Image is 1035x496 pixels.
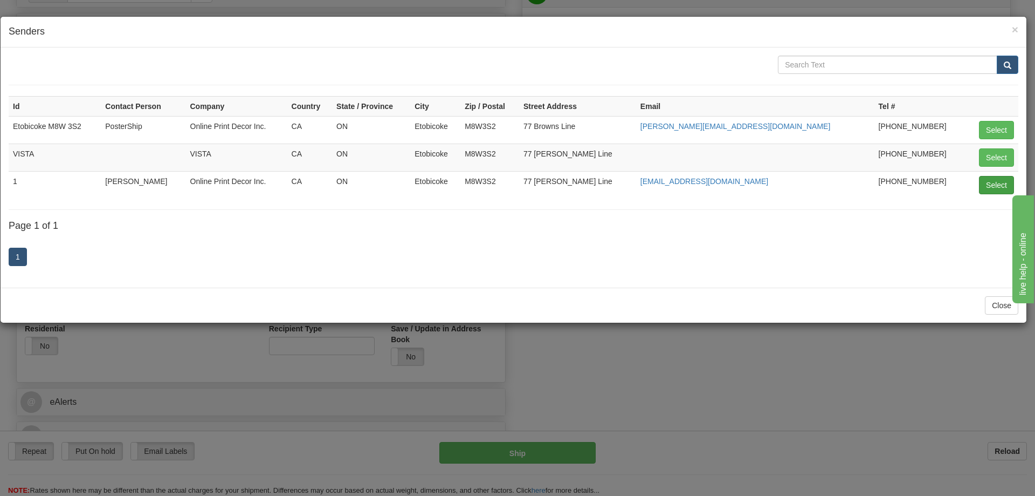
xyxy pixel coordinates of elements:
th: State / Province [332,96,410,116]
h4: Senders [9,25,1018,39]
td: Etobicoke M8W 3S2 [9,116,101,144]
h4: Page 1 of 1 [9,221,1018,232]
th: Id [9,96,101,116]
a: 1 [9,248,27,266]
iframe: chat widget [1010,193,1034,303]
th: City [410,96,460,116]
td: Online Print Decor Inc. [186,171,287,199]
td: M8W3S2 [460,116,519,144]
button: Select [979,176,1014,194]
td: [PHONE_NUMBER] [874,171,966,199]
th: Company [186,96,287,116]
th: Zip / Postal [460,96,519,116]
td: ON [332,171,410,199]
a: [EMAIL_ADDRESS][DOMAIN_NAME] [640,177,768,186]
button: Select [979,121,1014,139]
td: VISTA [186,144,287,171]
th: Country [287,96,333,116]
button: Select [979,148,1014,167]
button: Close [1012,24,1018,35]
th: Street Address [519,96,636,116]
td: 77 Browns Line [519,116,636,144]
td: ON [332,144,410,171]
td: M8W3S2 [460,171,519,199]
td: ON [332,116,410,144]
button: Close [985,296,1018,315]
div: live help - online [8,6,100,19]
td: [PERSON_NAME] [101,171,185,199]
span: × [1012,23,1018,36]
td: CA [287,116,333,144]
th: Email [636,96,874,116]
td: Etobicoke [410,144,460,171]
td: 77 [PERSON_NAME] Line [519,171,636,199]
td: [PHONE_NUMBER] [874,144,966,171]
td: Online Print Decor Inc. [186,116,287,144]
td: CA [287,171,333,199]
td: [PHONE_NUMBER] [874,116,966,144]
td: Etobicoke [410,171,460,199]
th: Contact Person [101,96,185,116]
td: M8W3S2 [460,144,519,171]
th: Tel # [874,96,966,116]
td: CA [287,144,333,171]
td: Etobicoke [410,116,460,144]
a: [PERSON_NAME][EMAIL_ADDRESS][DOMAIN_NAME] [640,122,830,131]
td: 77 [PERSON_NAME] Line [519,144,636,171]
td: PosterShip [101,116,185,144]
td: 1 [9,171,101,199]
input: Search Text [778,56,997,74]
td: VISTA [9,144,101,171]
